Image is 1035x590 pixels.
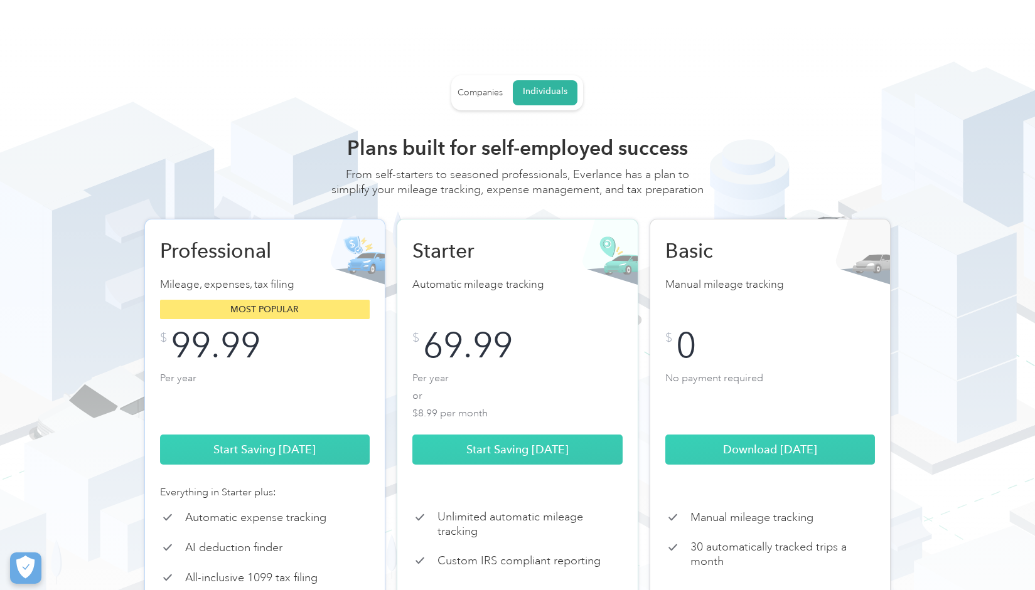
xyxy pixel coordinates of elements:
p: 30 automatically tracked trips a month [690,540,876,568]
h2: Professional [160,238,292,263]
a: Download [DATE] [665,435,876,465]
div: Companies [458,87,503,98]
button: Cookies Settings [10,552,41,584]
div: Most popular [160,300,370,319]
p: Automatic mileage tracking [412,276,623,293]
a: Start Saving [DATE] [160,435,370,465]
h2: Starter [412,238,544,263]
p: No payment required [665,369,876,419]
div: Individuals [523,86,567,97]
p: AI deduction finder [185,540,282,555]
p: Unlimited automatic mileage tracking [437,510,623,538]
p: Manual mileage tracking [690,510,813,525]
p: Per year or $8.99 per month [412,369,623,419]
div: From self-starters to seasoned professionals, Everlance has a plan to simplify your mileage track... [330,167,706,209]
div: 69.99 [423,332,513,359]
p: Manual mileage tracking [665,276,876,293]
h2: Plans built for self-employed success [330,135,706,161]
p: Per year [160,369,370,419]
div: $ [665,332,672,344]
p: Mileage, expenses, tax filing [160,276,370,293]
p: All-inclusive 1099 tax filing [185,571,318,585]
div: 0 [676,332,696,359]
p: Automatic expense tracking [185,510,326,525]
div: $ [412,332,419,344]
h2: Basic [665,238,797,263]
p: Custom IRS compliant reporting [437,554,601,568]
div: $ [160,332,167,344]
a: Start Saving [DATE] [412,435,623,465]
div: Everything in Starter plus: [160,485,370,500]
div: 99.99 [171,332,260,359]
